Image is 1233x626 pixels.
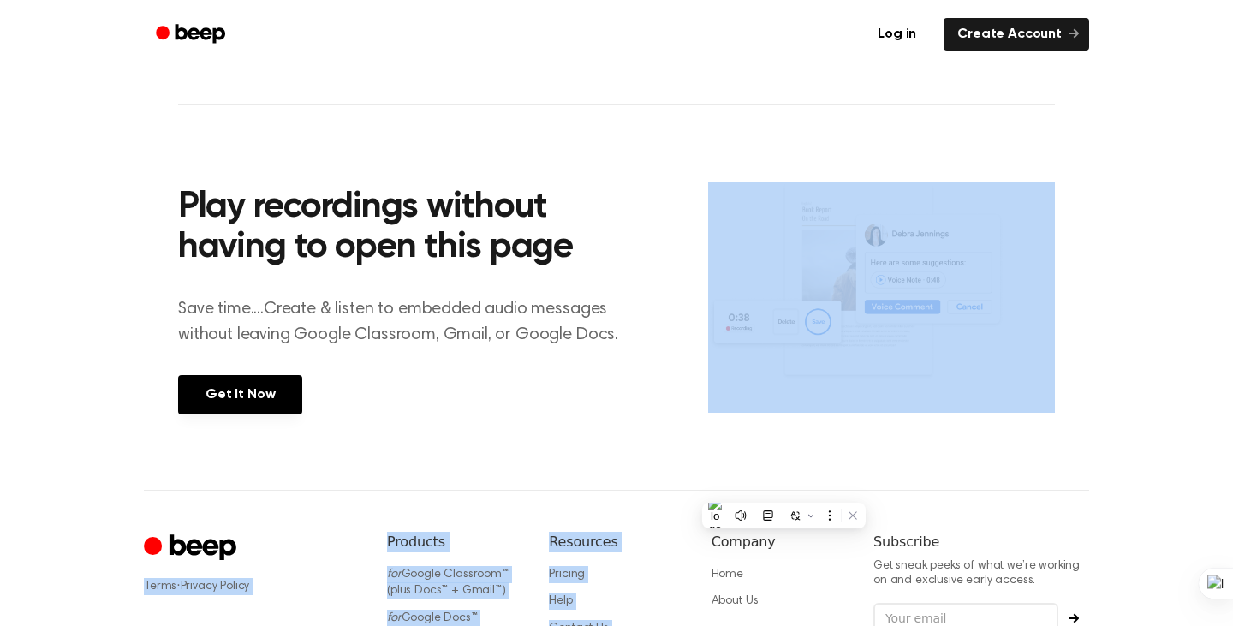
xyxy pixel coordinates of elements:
a: Privacy Policy [181,581,250,593]
a: Pricing [549,569,585,581]
a: Home [712,569,743,581]
p: Get sneak peeks of what we’re working on and exclusive early access. [873,559,1089,589]
img: Voice Comments on Docs and Recording Widget [708,182,1055,413]
a: forGoogle Docs™ [387,612,478,624]
h6: Subscribe [873,532,1089,552]
a: Terms [144,581,176,593]
h6: Resources [549,532,683,552]
a: Help [549,595,572,607]
a: forGoogle Classroom™ (plus Docs™ + Gmail™) [387,569,509,598]
p: Save time....Create & listen to embedded audio messages without leaving Google Classroom, Gmail, ... [178,296,640,348]
h2: Play recordings without having to open this page [178,188,640,269]
a: Create Account [944,18,1089,51]
h6: Products [387,532,521,552]
a: Get It Now [178,375,302,414]
a: Log in [861,15,933,54]
div: · [144,578,360,595]
i: for [387,569,402,581]
a: About Us [712,595,759,607]
button: Subscribe [1058,613,1089,623]
i: for [387,612,402,624]
a: Beep [144,18,241,51]
a: Cruip [144,532,241,565]
h6: Company [712,532,846,552]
